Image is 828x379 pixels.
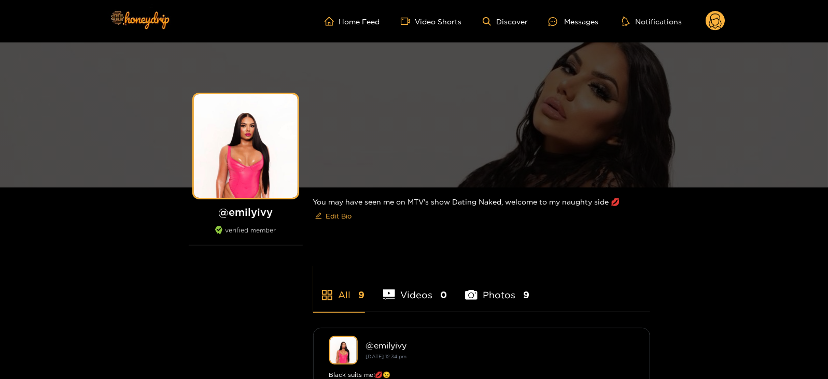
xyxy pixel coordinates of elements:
[383,265,447,312] li: Videos
[401,17,415,26] span: video-camera
[549,16,598,27] div: Messages
[366,341,634,350] div: @ emilyivy
[329,336,358,365] img: emilyivy
[401,17,462,26] a: Video Shorts
[440,288,447,301] span: 0
[619,16,685,26] button: Notifications
[465,265,529,312] li: Photos
[325,17,339,26] span: home
[326,211,352,221] span: Edit Bio
[359,288,365,301] span: 9
[321,289,333,301] span: appstore
[523,288,529,301] span: 9
[189,226,303,245] div: verified member
[313,187,650,232] div: You may have seen me on MTV's show Dating Naked, welcome to my naughty side 💋
[313,265,365,312] li: All
[313,208,354,224] button: editEdit Bio
[325,17,380,26] a: Home Feed
[366,354,407,359] small: [DATE] 12:34 pm
[189,206,303,218] h1: @ emilyivy
[483,17,528,26] a: Discover
[315,212,322,220] span: edit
